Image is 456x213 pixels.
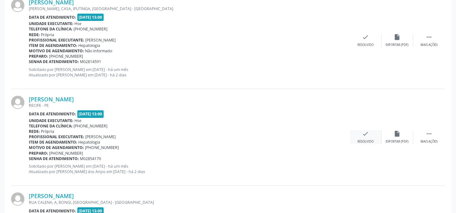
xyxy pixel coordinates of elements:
[74,26,108,32] span: [PHONE_NUMBER]
[29,192,74,199] a: [PERSON_NAME]
[29,118,74,123] b: Unidade executante:
[41,129,55,134] span: Própria
[386,43,409,47] div: Exportar (PDF)
[75,118,82,123] span: Hse
[29,21,74,26] b: Unidade executante:
[29,151,48,156] b: Preparo:
[29,6,350,11] div: [PERSON_NAME], CASA, IPUTINGA, [GEOGRAPHIC_DATA] - [GEOGRAPHIC_DATA]
[29,15,76,20] b: Data de atendimento:
[29,67,350,78] p: Solicitado por [PERSON_NAME] em [DATE] - há um mês Atualizado por [PERSON_NAME] em [DATE] - há 2 ...
[29,134,84,139] b: Profissional executante:
[79,139,100,145] span: Hepatologia
[362,34,369,41] i: check
[29,145,84,150] b: Motivo de agendamento:
[29,37,84,43] b: Profissional executante:
[41,32,55,37] span: Própria
[11,96,24,109] img: img
[29,48,84,54] b: Motivo de agendamento:
[357,139,374,144] div: Resolvido
[29,96,74,103] a: [PERSON_NAME]
[29,129,40,134] b: Rede:
[80,156,101,161] span: M02854170
[421,139,438,144] div: Mais ações
[29,200,350,205] div: RUA CALENA, A, BONGI, [GEOGRAPHIC_DATA] - [GEOGRAPHIC_DATA]
[74,123,108,129] span: [PHONE_NUMBER]
[357,43,374,47] div: Resolvido
[29,43,77,48] b: Item de agendamento:
[29,26,73,32] b: Telefone da clínica:
[49,54,83,59] span: [PHONE_NUMBER]
[362,130,369,137] i: check
[11,192,24,206] img: img
[77,14,104,21] span: [DATE] 13:00
[79,43,100,48] span: Hepatologia
[29,59,79,64] b: Senha de atendimento:
[29,103,350,108] div: RECIFE - PE
[86,134,116,139] span: [PERSON_NAME]
[85,145,119,150] span: [PHONE_NUMBER]
[394,130,401,137] i: insert_drive_file
[29,32,40,37] b: Rede:
[80,59,101,64] span: M02814591
[29,156,79,161] b: Senha de atendimento:
[426,34,433,41] i: 
[29,111,76,117] b: Data de atendimento:
[394,34,401,41] i: insert_drive_file
[49,151,83,156] span: [PHONE_NUMBER]
[421,43,438,47] div: Mais ações
[426,130,433,137] i: 
[386,139,409,144] div: Exportar (PDF)
[77,110,104,118] span: [DATE] 13:00
[29,54,48,59] b: Preparo:
[29,164,350,174] p: Solicitado por [PERSON_NAME] em [DATE] - há um mês Atualizado por [PERSON_NAME] dos Anjos em [DAT...
[86,37,116,43] span: [PERSON_NAME]
[75,21,82,26] span: Hse
[29,139,77,145] b: Item de agendamento:
[29,123,73,129] b: Telefone da clínica:
[85,48,112,54] span: Não informado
